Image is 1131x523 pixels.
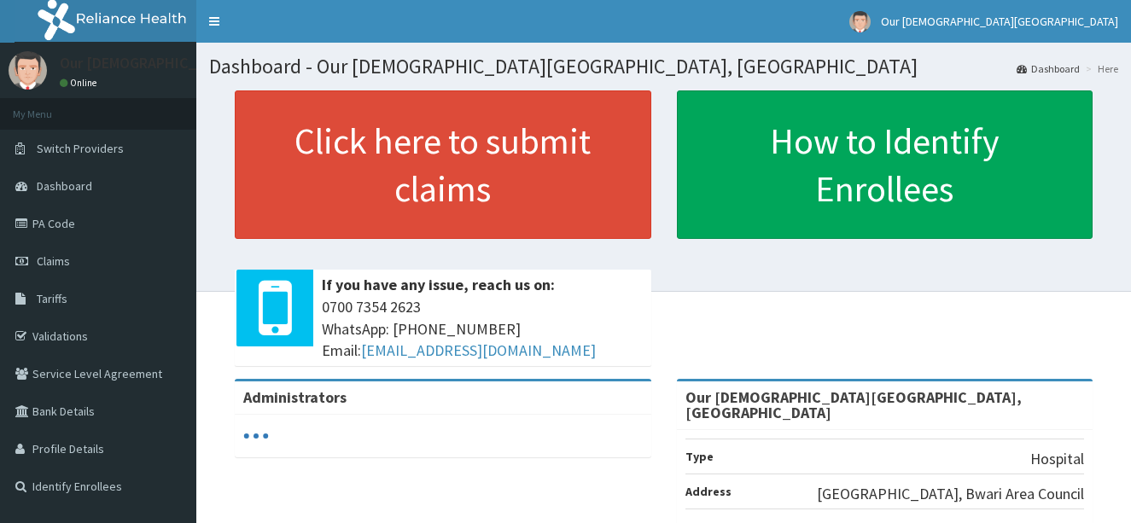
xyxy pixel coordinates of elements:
li: Here [1081,61,1118,76]
a: Online [60,77,101,89]
a: [EMAIL_ADDRESS][DOMAIN_NAME] [361,340,596,360]
h1: Dashboard - Our [DEMOGRAPHIC_DATA][GEOGRAPHIC_DATA], [GEOGRAPHIC_DATA] [209,55,1118,78]
b: Type [685,449,714,464]
span: 0700 7354 2623 WhatsApp: [PHONE_NUMBER] Email: [322,296,643,362]
img: User Image [9,51,47,90]
p: [GEOGRAPHIC_DATA], Bwari Area Council [817,483,1084,505]
b: If you have any issue, reach us on: [322,275,555,294]
p: Hospital [1030,448,1084,470]
strong: Our [DEMOGRAPHIC_DATA][GEOGRAPHIC_DATA], [GEOGRAPHIC_DATA] [685,387,1022,422]
span: Claims [37,253,70,269]
svg: audio-loading [243,423,269,449]
b: Address [685,484,732,499]
span: Our [DEMOGRAPHIC_DATA][GEOGRAPHIC_DATA] [881,14,1118,29]
b: Administrators [243,387,347,407]
span: Switch Providers [37,141,124,156]
a: Dashboard [1017,61,1080,76]
span: Dashboard [37,178,92,194]
a: How to Identify Enrollees [677,90,1093,239]
span: Tariffs [37,291,67,306]
p: Our [DEMOGRAPHIC_DATA][GEOGRAPHIC_DATA] [60,55,378,71]
img: User Image [849,11,871,32]
a: Click here to submit claims [235,90,651,239]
